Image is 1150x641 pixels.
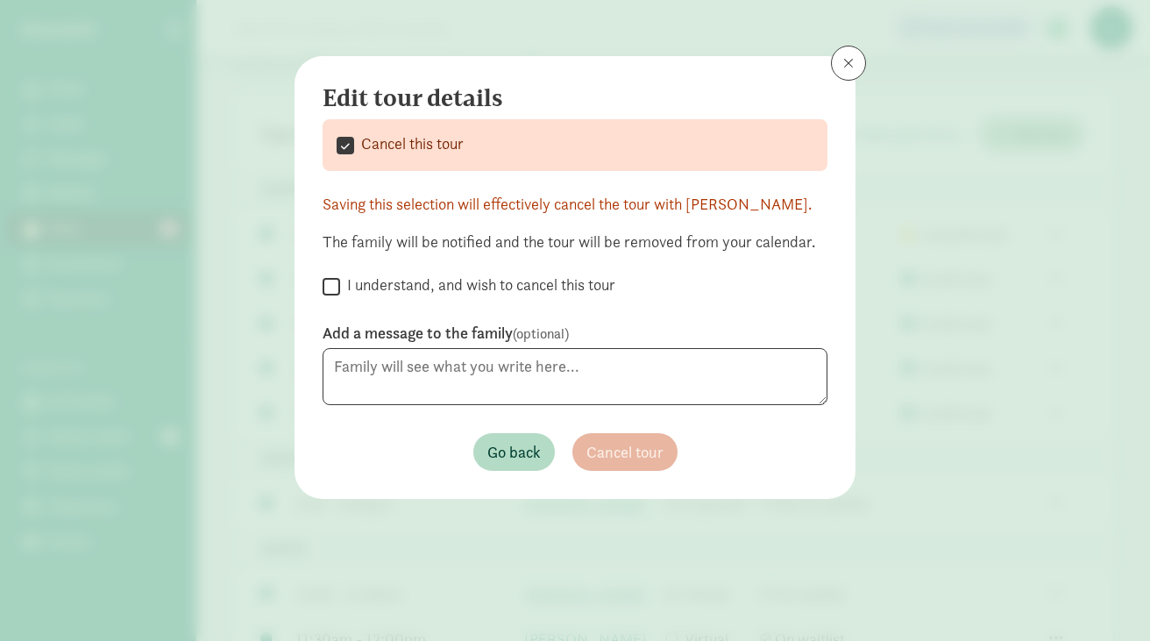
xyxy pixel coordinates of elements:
span: (optional) [513,324,569,343]
span: Go back [487,440,541,464]
label: Add a message to the family [323,323,827,345]
h4: Edit tour details [323,84,813,112]
label: I understand, and wish to cancel this tour [340,274,615,296]
div: The family will be notified and the tour will be removed from your calendar. [323,230,827,253]
span: Cancel tour [586,440,664,464]
div: Saving this selection will effectively cancel the tour with [PERSON_NAME]. [323,192,827,216]
label: Cancel this tour [354,133,464,154]
iframe: Chat Widget [1062,557,1150,641]
button: Go back [473,433,555,471]
button: Cancel tour [572,433,678,471]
